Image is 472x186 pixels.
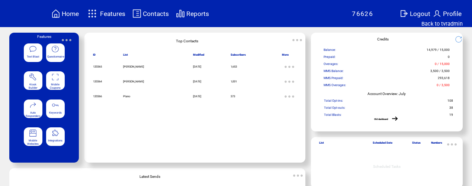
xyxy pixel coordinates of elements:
span: MMS Overages: [324,83,346,89]
a: Keywords [46,99,65,124]
span: Home [62,10,79,17]
span: MMS Prepaid: [324,76,343,82]
span: Logout [410,10,430,17]
span: Text Blast [27,55,39,58]
span: [DATE] [193,95,201,98]
img: ellypsis.svg [290,33,305,48]
img: integrations.svg [51,129,59,137]
span: 1,653 [231,65,237,68]
span: Scheduled Tasks [373,164,401,169]
img: chart.svg [176,9,185,18]
span: Total Opt-ins: [324,99,343,105]
span: Profile [443,10,462,17]
span: Plano [123,95,130,98]
span: Numbers [431,141,442,147]
img: refresh.png [455,36,467,43]
span: More [282,53,289,59]
span: 0 [448,55,450,61]
span: [DATE] [193,65,201,68]
img: ellypsis.svg [282,89,297,104]
span: Keywords [49,111,62,114]
a: Mobile Coupons [46,71,65,95]
img: ellypsis.svg [59,33,74,48]
span: 293,618 [438,76,450,82]
a: Contacts [131,8,170,19]
span: Top Contacts [176,39,198,43]
span: Prepaid: [324,55,335,61]
span: Total Opt-outs: [324,106,345,112]
span: Balance: [324,48,336,54]
span: Reports [186,10,209,17]
span: 76626 [352,10,373,17]
a: Features [85,6,127,21]
span: [DATE] [193,80,201,83]
span: [PERSON_NAME] [123,80,144,83]
span: 3,500 / 3,500 [430,69,450,75]
span: 38 [449,106,453,112]
span: 120364 [93,80,102,83]
a: Profile [431,8,463,19]
span: 120366 [93,95,102,98]
span: Features [100,10,125,17]
span: 373 [231,95,235,98]
a: Questionnaire [46,43,65,68]
span: Questionnaire [47,55,64,58]
span: 14,979 / 15,000 [427,48,450,54]
span: 0 / 15,000 [435,62,450,68]
span: MMS Balance: [324,69,344,75]
span: [PERSON_NAME] [123,65,144,68]
img: ellypsis.svg [282,74,297,89]
span: Overages: [324,62,338,68]
img: home.svg [51,9,60,18]
span: Integrations [48,139,62,142]
img: coupons.svg [51,73,59,81]
img: profile.svg [433,9,442,18]
span: List [123,53,128,59]
a: Integrations [46,127,65,151]
span: Account Overview: July [367,92,406,96]
span: 108 [447,99,453,105]
span: Mobile Coupons [50,83,61,89]
span: ID [93,53,96,59]
img: ellypsis.svg [444,137,459,152]
span: 1,001 [231,80,237,83]
img: mobile-websites.svg [29,129,37,137]
img: contacts.svg [132,9,141,18]
img: ellypsis.svg [290,168,305,183]
img: text-blast.svg [29,45,37,53]
span: 0 / 3,500 [437,83,450,89]
span: Auto Responders [26,111,41,118]
a: Old dashboard [374,118,388,120]
img: tool%201.svg [29,73,37,81]
span: Status [412,141,421,147]
a: Kiosk Builder [24,71,42,95]
span: Contacts [143,10,169,17]
span: Latest Sends [139,174,160,179]
a: Text Blast [24,43,42,68]
span: Modified [193,53,204,59]
span: Features [37,35,51,39]
span: 120365 [93,65,102,68]
span: Kiosk Builder [29,83,38,89]
img: questionnaire.svg [51,45,59,53]
a: Reports [175,8,210,19]
span: Subscribers [231,53,246,59]
img: exit.svg [399,9,408,18]
img: auto-responders.svg [29,101,37,109]
a: Mobile Websites [24,127,42,151]
img: keywords.svg [51,101,59,109]
span: List [319,141,324,147]
span: Mobile Websites [27,139,39,146]
a: Auto Responders [24,99,42,124]
img: features.svg [86,7,99,20]
span: Scheduled Date [373,141,392,147]
span: Credits [377,37,389,41]
a: Logout [398,8,431,19]
a: Home [50,8,80,19]
a: Back to tvradmin [421,20,463,27]
img: ellypsis.svg [282,59,297,74]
